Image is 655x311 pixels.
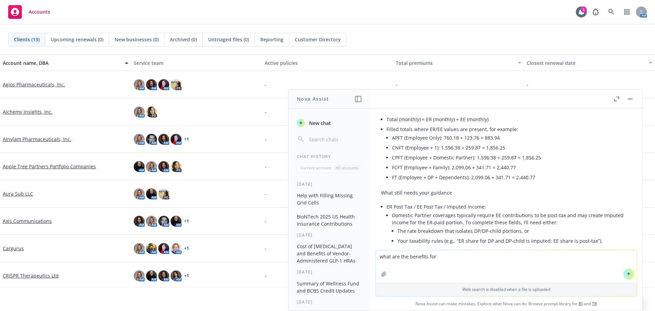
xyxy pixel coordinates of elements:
a: Report a Bug [589,5,602,19]
p: Web search is disabled when a file is uploaded [380,286,633,292]
span: New businesses (0) [115,36,159,43]
span: New chat [308,119,331,127]
a: Alchemy Insights, Inc. [3,108,53,115]
a: Aura Sub LLC [3,190,33,197]
img: photo [146,270,157,281]
button: Total premiums [393,55,524,71]
span: Untriaged files (0) [208,36,249,43]
li: PT rows (e.g., APPT, CNPT, CPPT, etc.): [387,249,631,268]
li: Domestic Partner coverages typically require EE contributions to be post‑tax and may create imput... [392,210,631,247]
img: photo [134,134,145,145]
img: photo [171,270,181,281]
a: + 1 [184,274,189,278]
img: photo [146,107,157,117]
a: + 1 [184,246,189,251]
li: CPFT (Employee + Domestic Partner): 1,596.38 + 259.87 = 1,856.25 [392,153,631,162]
img: photo [146,79,157,90]
img: photo [171,216,181,227]
span: Upcoming renewals (0) [51,36,103,43]
img: photo [146,161,157,172]
a: Switch app [620,5,634,19]
div: Active policies [265,59,390,67]
textarea: what are the benefits for [376,250,637,282]
span: - [396,81,397,88]
a: Axis Communications [3,217,52,225]
a: + 1 [184,219,189,223]
li: Your taxability rules (e.g., “ER share for DP and DP-child is imputed; EE share is post‑tax”). [397,236,631,246]
a: Agios Pharmaceuticals, Inc. [3,81,65,88]
a: TR [592,301,597,307]
li: CNFT (Employee + 1): 1,596.38 + 259.87 = 1,856.25 [392,143,631,153]
button: Summary of Wellness Fund and BCBS Credit Updates [294,278,365,296]
li: The rate breakdown that isolates DP/DP-child portions, or [397,226,631,236]
a: CRISPR Therapeutics Ltd [3,272,59,279]
button: Active policies [262,55,393,71]
img: photo [134,79,145,90]
img: photo [171,243,181,254]
h1: Nova Assist [297,95,329,102]
button: New chat [294,117,365,129]
a: Search [605,5,618,19]
img: photo [146,188,157,199]
span: Archived (0) [170,36,197,43]
span: - [265,81,266,88]
img: photo [158,188,169,199]
div: 1 [581,6,587,13]
a: Accounts [5,2,53,22]
a: Apple Tree Partners Portfolio Companies [3,163,96,170]
span: Clients (13) [14,36,40,43]
a: BI [579,301,583,307]
div: Account name, DBA [3,59,121,67]
img: photo [158,216,169,227]
img: photo [171,134,181,145]
span: Reporting [260,36,283,43]
button: Service team [131,55,262,71]
p: All accounts [336,165,359,171]
img: photo [171,161,181,172]
div: Closest renewal date [527,59,645,67]
div: Total premiums [396,59,514,67]
button: Closest renewal date [524,55,655,71]
img: photo [158,79,169,90]
img: photo [158,161,169,172]
li: Total (monthly) = ER (monthly) + EE (monthly) [387,114,631,124]
span: - [265,163,266,170]
div: [DATE] [289,232,370,238]
img: photo [134,270,145,281]
img: photo [146,134,157,145]
p: Current account [300,165,331,171]
button: BioNTech 2025 US Health Insurance Contributions [294,211,365,229]
span: - [265,217,266,225]
span: - [265,272,266,279]
div: [DATE] [289,299,370,305]
img: photo [171,79,181,90]
span: Accounts [29,9,50,15]
img: photo [134,188,145,199]
span: - [527,81,528,88]
img: photo [134,107,145,117]
a: Alnylam Pharmaceuticals, Inc. [3,136,71,143]
span: Customer Directory [295,36,341,43]
button: Help with Filling Missing Grid Cells [294,190,365,208]
input: Search chats [308,135,362,144]
div: Service team [134,59,259,67]
img: photo [146,243,157,254]
li: ER Post Tax / EE Post Tax / Imputed Income: [387,202,631,249]
div: [DATE] [289,181,370,187]
li: FT (Employee + DP + Dependents): 2,099.06 + 341.71 = 2,440.77 [392,172,631,182]
img: photo [158,134,169,145]
img: photo [134,216,145,227]
span: - [265,136,266,143]
img: photo [134,243,145,254]
img: photo [158,270,169,281]
img: photo [158,243,169,254]
a: Cargurus [3,245,24,252]
span: - [265,190,266,197]
img: photo [146,216,157,227]
div: Chat History [289,154,370,159]
li: FCFT (Employee + Family): 2,099.06 + 341.71 = 2,440.77 [392,162,631,172]
img: photo [134,161,145,172]
button: Cost of [MEDICAL_DATA] and Benefits of Vendor-Administered GLP-1 HRAs [294,241,365,266]
span: Nova Assist can make mistakes. Explore what Nova can do: Browse prompt library for and [373,297,640,311]
p: What still needs your guidance [381,189,631,196]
